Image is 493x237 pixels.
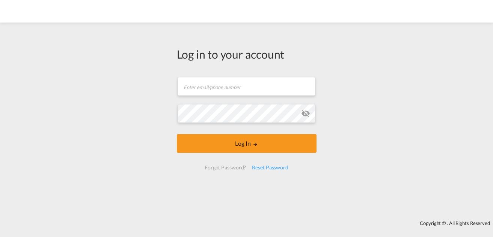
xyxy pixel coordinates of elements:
div: Reset Password [249,161,291,174]
button: LOGIN [177,134,317,153]
div: Forgot Password? [202,161,249,174]
input: Enter email/phone number [178,77,315,96]
md-icon: icon-eye-off [301,109,310,118]
div: Log in to your account [177,46,317,62]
